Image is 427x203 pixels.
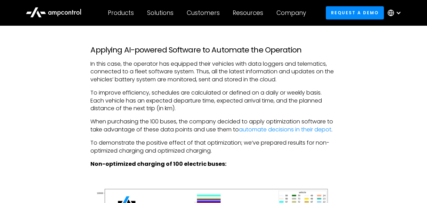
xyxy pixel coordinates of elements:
[276,9,306,17] div: Company
[233,9,263,17] div: Resources
[90,89,336,112] p: To improve efficiency, schedules are calculated or defined on a daily or weekly basis. Each vehic...
[326,6,384,19] a: Request a demo
[90,160,226,168] strong: Non-optimized charging of 100 electric buses:
[147,9,174,17] div: Solutions
[90,46,336,55] h3: Applying AI-powered Software to Automate the Operation
[90,139,336,155] p: To demonstrate the positive effect of that optimization; we’ve prepared results for non-optimized...
[239,125,331,133] a: automate decisions in their depot
[108,9,134,17] div: Products
[90,60,336,83] p: In this case, the operator has equipped their vehicles with data loggers and telematics, connecte...
[187,9,220,17] div: Customers
[90,118,336,133] p: When purchasing the 100 buses, the company decided to apply optimization software to take advanta...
